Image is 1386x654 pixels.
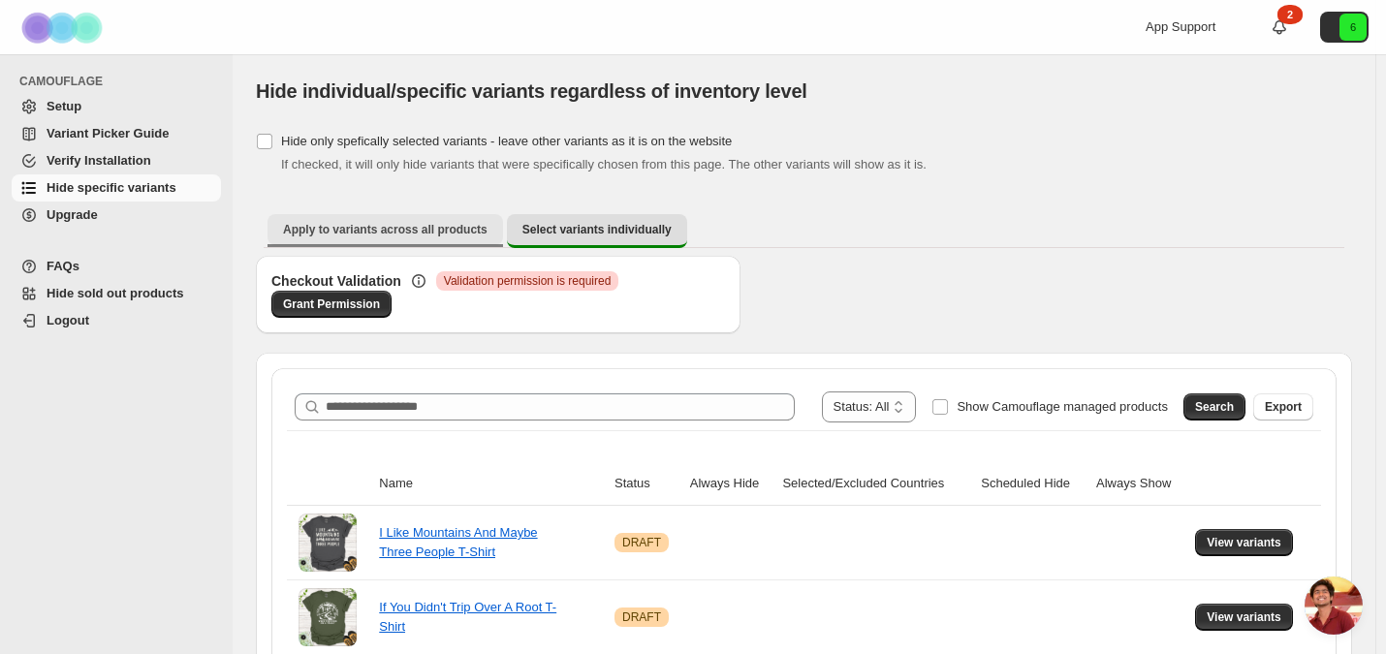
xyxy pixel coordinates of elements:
span: Upgrade [47,207,98,222]
button: Search [1183,393,1245,420]
th: Always Show [1090,462,1189,506]
button: Export [1253,393,1313,420]
text: 6 [1350,21,1356,33]
th: Name [373,462,609,506]
th: Selected/Excluded Countries [776,462,975,506]
a: I Like Mountains And Maybe Three People T-Shirt [379,525,537,559]
span: Variant Picker Guide [47,126,169,140]
a: Variant Picker Guide [12,120,221,147]
button: View variants [1195,604,1293,631]
span: Hide individual/specific variants regardless of inventory level [256,80,807,102]
a: If You Didn't Trip Over A Root T-Shirt [379,600,556,634]
span: App Support [1146,19,1215,34]
th: Status [609,462,684,506]
span: Setup [47,99,81,113]
span: Apply to variants across all products [283,222,488,237]
span: Grant Permission [283,296,380,312]
a: 2 [1270,17,1289,37]
a: Upgrade [12,202,221,229]
th: Scheduled Hide [975,462,1090,506]
div: 2 [1277,5,1303,24]
a: Logout [12,307,221,334]
button: Select variants individually [507,214,687,248]
a: FAQs [12,253,221,280]
span: DRAFT [622,609,661,625]
button: Avatar with initials 6 [1320,12,1369,43]
span: Validation permission is required [444,273,612,289]
span: Hide sold out products [47,286,184,300]
span: CAMOUFLAGE [19,74,223,89]
a: Hide specific variants [12,174,221,202]
img: Camouflage [16,1,112,54]
span: View variants [1207,535,1281,550]
span: Search [1195,399,1234,415]
span: Export [1265,399,1302,415]
span: Show Camouflage managed products [957,399,1168,414]
span: Select variants individually [522,222,672,237]
span: View variants [1207,609,1281,625]
span: FAQs [47,259,79,273]
span: If checked, it will only hide variants that were specifically chosen from this page. The other va... [281,157,927,171]
a: Hide sold out products [12,280,221,307]
h3: Checkout Validation [271,271,401,291]
button: Apply to variants across all products [268,214,503,245]
a: Setup [12,93,221,120]
span: Hide specific variants [47,180,176,195]
th: Always Hide [684,462,777,506]
span: Hide only spefically selected variants - leave other variants as it is on the website [281,134,732,148]
img: I Like Mountains And Maybe Three People T-Shirt [299,514,357,572]
span: DRAFT [622,535,661,550]
img: If You Didn't Trip Over A Root T-Shirt [299,588,357,646]
span: Verify Installation [47,153,151,168]
span: Avatar with initials 6 [1339,14,1367,41]
span: Logout [47,313,89,327]
a: Verify Installation [12,147,221,174]
div: Open chat [1305,576,1363,635]
button: View variants [1195,529,1293,556]
a: Grant Permission [271,291,392,318]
